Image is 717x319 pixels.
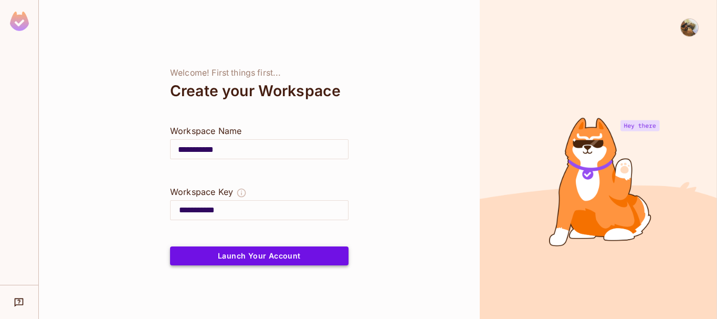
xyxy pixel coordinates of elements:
div: Workspace Name [170,125,349,137]
button: The Workspace Key is unique, and serves as the identifier of your workspace. [236,186,247,200]
img: Joaquim Azeredo [681,19,698,36]
button: Launch Your Account [170,246,349,265]
img: SReyMgAAAABJRU5ErkJggg== [10,12,29,31]
div: Workspace Key [170,186,233,198]
div: Create your Workspace [170,78,349,104]
div: Welcome! First things first... [170,68,349,78]
div: Help & Updates [7,292,31,313]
